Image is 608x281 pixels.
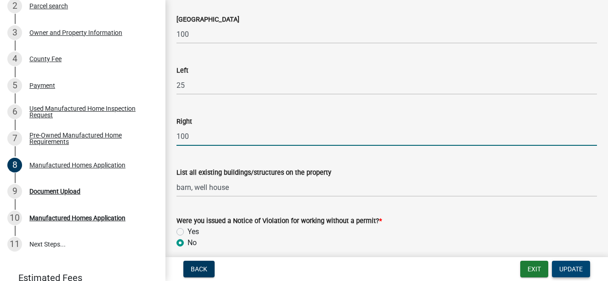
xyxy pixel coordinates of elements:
div: 8 [7,158,22,172]
div: 11 [7,237,22,252]
label: List all existing buildings/structures on the property [176,170,331,176]
div: County Fee [29,56,62,62]
label: Yes [188,226,199,237]
div: 5 [7,78,22,93]
div: 6 [7,104,22,119]
div: Pre-Owned Manufactured Home Requirements [29,132,151,145]
div: Owner and Property Information [29,29,122,36]
label: Left [176,68,188,74]
span: Back [191,265,207,273]
div: Document Upload [29,188,80,195]
span: Update [559,265,583,273]
button: Back [183,261,215,277]
div: 3 [7,25,22,40]
label: Right [176,119,192,125]
button: Exit [520,261,548,277]
div: Used Manufactured Home Inspection Request [29,105,151,118]
label: No [188,237,197,248]
div: 10 [7,211,22,225]
button: Update [552,261,590,277]
label: [GEOGRAPHIC_DATA] [176,17,239,23]
div: 7 [7,131,22,146]
div: Manufactured Homes Application [29,162,125,168]
div: Parcel search [29,3,68,9]
label: Were you issued a Notice of Violation for working without a permit? [176,218,382,224]
div: Manufactured Homes Application [29,215,125,221]
div: Payment [29,82,55,89]
div: 4 [7,52,22,66]
div: 9 [7,184,22,199]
